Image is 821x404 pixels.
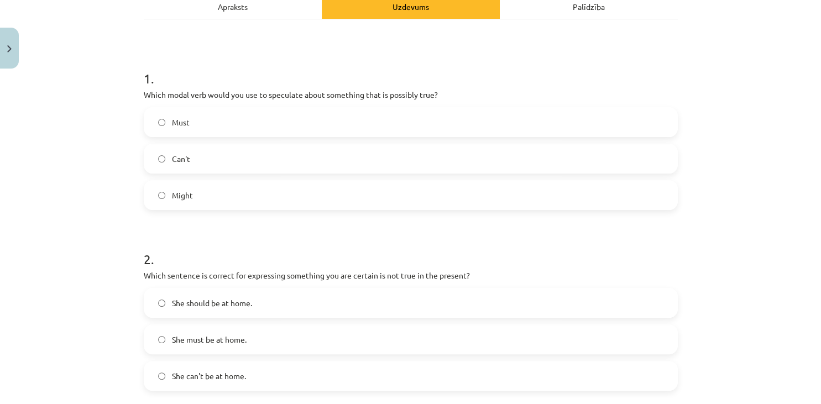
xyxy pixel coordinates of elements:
span: She must be at home. [172,334,247,345]
input: She can't be at home. [158,372,165,380]
input: She should be at home. [158,300,165,307]
span: Might [172,190,193,201]
span: She should be at home. [172,297,252,309]
span: Must [172,117,190,128]
p: Which sentence is correct for expressing something you are certain is not true in the present? [144,270,678,281]
span: Can't [172,153,190,165]
input: She must be at home. [158,336,165,343]
input: Must [158,119,165,126]
span: She can't be at home. [172,370,246,382]
p: Which modal verb would you use to speculate about something that is possibly true? [144,89,678,101]
input: Might [158,192,165,199]
h1: 2 . [144,232,678,266]
input: Can't [158,155,165,162]
img: icon-close-lesson-0947bae3869378f0d4975bcd49f059093ad1ed9edebbc8119c70593378902aed.svg [7,45,12,53]
h1: 1 . [144,51,678,86]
